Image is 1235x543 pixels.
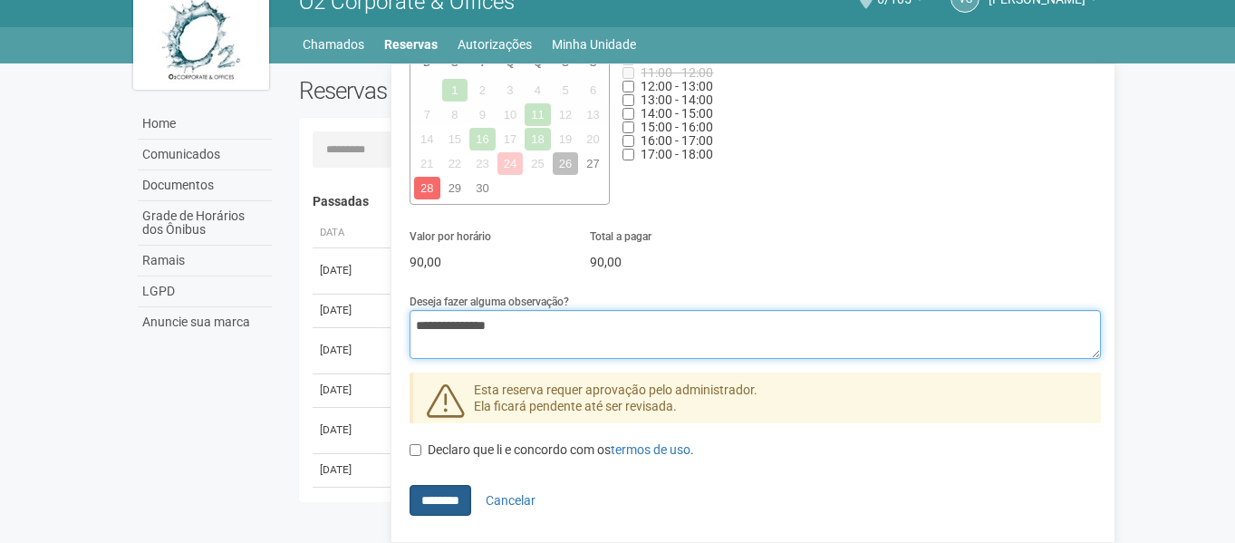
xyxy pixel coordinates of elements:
a: 27 [580,152,606,175]
h2: Reservas [299,77,687,104]
span: Horário indisponível [641,92,713,107]
td: Sala de Reunião Interna 1 Bloco 2 (até 30 pessoas) [385,373,908,407]
span: 10 [497,103,524,126]
input: 13:00 - 14:00 [622,94,634,106]
button: Cancelar [474,485,547,516]
span: 14 [414,128,440,150]
span: Terça [479,56,486,68]
span: 12 [553,103,579,126]
span: Domingo [423,56,430,68]
label: Total a pagar [590,228,651,245]
a: Autorizações [458,32,532,57]
span: 1 [442,79,468,102]
a: 26 [553,152,579,175]
span: 15 [442,128,468,150]
a: Ramais [138,246,272,276]
a: Grade de Horários dos Ônibus [138,201,272,246]
span: Horário indisponível [641,120,713,134]
input: Declaro que li e concordo com ostermos de uso. [410,444,421,456]
td: Sala de Reunião Interna 1 Bloco 2 (até 30 pessoas) [385,407,908,453]
th: Área ou Serviço [385,218,908,248]
a: 29 [442,177,468,199]
span: Sábado [590,56,597,68]
span: Horário indisponível [641,79,713,93]
td: Sala de Reunião Interna 1 Bloco 2 (até 30 pessoas) [385,294,908,327]
span: Horário indisponível [641,106,713,121]
span: 2 [469,79,496,102]
span: 22 [442,152,468,175]
span: Horário indisponível [641,133,713,148]
a: 28 [414,177,440,199]
p: 90,00 [410,254,562,270]
a: Reservas [384,32,438,57]
td: Sala de Reunião Interna 1 Bloco 4 (até 30 pessoas) [385,327,908,373]
span: Horário indisponível [641,147,713,161]
a: Comunicados [138,140,272,170]
input: 16:00 - 17:00 [622,135,634,147]
span: 19 [553,128,579,150]
span: 23 [469,152,496,175]
label: Declaro que li e concordo com os . [410,441,694,460]
span: Segunda [451,56,458,68]
span: Horário indisponível [641,65,713,80]
span: 11 [525,103,551,126]
a: termos de uso [611,442,690,457]
span: 17 [497,128,524,150]
span: 25 [525,152,551,175]
td: [DATE] [313,407,385,453]
span: 5 [553,79,579,102]
span: Quarta [506,56,514,68]
td: Sala de Reunião Interna 1 Bloco 2 (até 30 pessoas) [385,487,908,520]
input: 15:00 - 16:00 [622,121,634,133]
th: Data [313,218,385,248]
p: 90,00 [590,254,742,270]
span: 9 [469,103,496,126]
span: 4 [525,79,551,102]
input: 12:00 - 13:00 [622,81,634,92]
h4: Passadas [313,195,1089,208]
td: [DATE] [313,373,385,407]
a: Anuncie sua marca [138,307,272,337]
td: [DATE] [313,453,385,487]
span: 21 [414,152,440,175]
a: 30 [469,177,496,199]
span: 24 [497,152,524,175]
span: 13 [580,103,606,126]
a: Home [138,109,272,140]
a: Chamados [303,32,364,57]
a: LGPD [138,276,272,307]
span: Sexta [562,56,569,68]
input: 17:00 - 18:00 [622,149,634,160]
span: 18 [525,128,551,150]
span: 8 [442,103,468,126]
span: 6 [580,79,606,102]
label: Deseja fazer alguma observação? [410,294,569,310]
td: [DATE] [313,294,385,327]
td: Sala de Reunião Interna 1 Bloco 4 (até 30 pessoas) [385,453,908,487]
label: Valor por horário [410,228,491,245]
a: Minha Unidade [552,32,636,57]
input: 14:00 - 15:00 [622,108,634,120]
span: 16 [469,128,496,150]
td: [DATE] [313,327,385,373]
td: Sala de Reunião Interna 1 Bloco 4 (até 30 pessoas) [385,247,908,294]
td: [DATE] [313,247,385,294]
div: Esta reserva requer aprovação pelo administrador. Ela ficará pendente até ser revisada. [410,373,1101,423]
input: 11:00 - 12:00 [622,67,634,79]
span: Quinta [534,56,542,68]
td: [DATE] [313,487,385,520]
span: 3 [497,79,524,102]
a: Documentos [138,170,272,201]
span: 7 [414,103,440,126]
span: 20 [580,128,606,150]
